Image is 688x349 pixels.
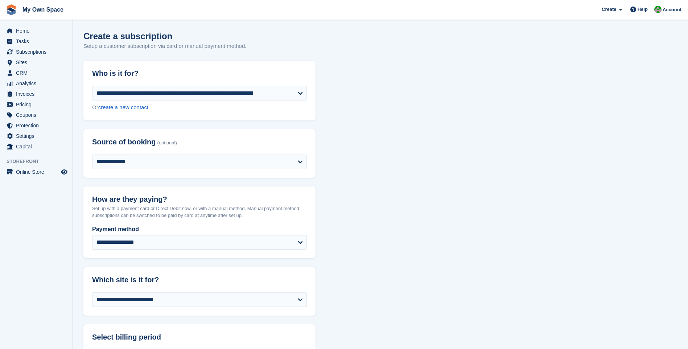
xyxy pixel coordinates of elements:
span: Subscriptions [16,47,59,57]
img: Paula Harris [654,6,662,13]
span: Online Store [16,167,59,177]
h2: Which site is it for? [92,276,307,284]
span: Account [663,6,681,13]
span: Capital [16,141,59,152]
a: menu [4,26,69,36]
a: menu [4,120,69,131]
a: menu [4,167,69,177]
h1: Create a subscription [83,31,172,41]
span: Pricing [16,99,59,110]
span: Coupons [16,110,59,120]
span: Analytics [16,78,59,89]
span: Invoices [16,89,59,99]
a: menu [4,89,69,99]
div: Or [92,103,307,112]
span: Create [602,6,616,13]
span: Home [16,26,59,36]
a: menu [4,110,69,120]
p: Setup a customer subscription via card or manual payment method. [83,42,246,50]
span: Sites [16,57,59,67]
span: Settings [16,131,59,141]
span: Storefront [7,158,72,165]
span: Protection [16,120,59,131]
p: Set up with a payment card or Direct Debit now, or with a manual method. Manual payment method su... [92,205,307,219]
h2: How are they paying? [92,195,307,204]
span: Help [638,6,648,13]
span: Source of booking [92,138,156,146]
h2: Who is it for? [92,69,307,78]
a: menu [4,36,69,46]
a: menu [4,99,69,110]
a: menu [4,78,69,89]
a: menu [4,131,69,141]
a: menu [4,47,69,57]
a: menu [4,68,69,78]
span: (optional) [157,140,177,146]
a: Preview store [60,168,69,176]
a: My Own Space [20,4,66,16]
img: stora-icon-8386f47178a22dfd0bd8f6a31ec36ba5ce8667c1dd55bd0f319d3a0aa187defe.svg [6,4,17,15]
span: Tasks [16,36,59,46]
a: create a new contact [98,104,148,110]
label: Payment method [92,225,307,234]
span: CRM [16,68,59,78]
a: menu [4,141,69,152]
a: menu [4,57,69,67]
h2: Select billing period [92,333,307,341]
